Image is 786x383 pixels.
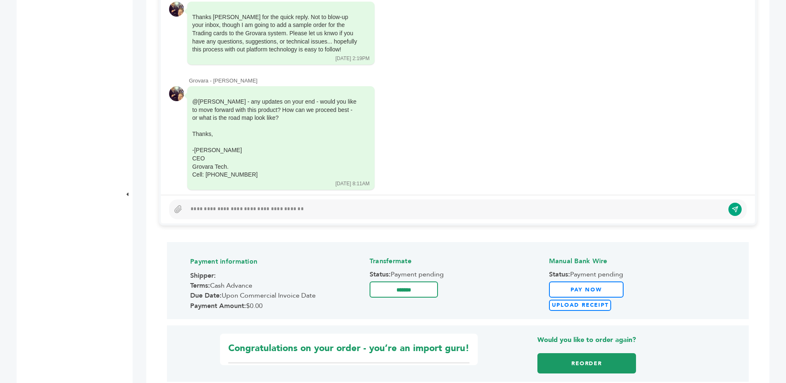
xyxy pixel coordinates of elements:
strong: Payment Amount: [190,301,246,310]
span: Upon Commercial Invoice Date [190,291,367,300]
div: Cell: [PHONE_NUMBER] [192,171,358,179]
div: Thanks, [192,130,358,138]
strong: Due Date: [190,291,222,300]
a: Reorder [537,353,636,373]
strong: Status: [549,270,570,279]
strong: Terms: [190,281,210,290]
span: Cash Advance [190,281,367,290]
label: Upload Receipt [549,300,612,311]
div: -[PERSON_NAME] [192,146,358,155]
span: Congratulations on your order - you’re an import guru! [228,342,469,363]
span: Payment pending [370,270,546,279]
span: Payment pending [549,270,726,279]
div: Thanks [PERSON_NAME] for the quick reply. Not to blow-up your inbox, though I am going to add a s... [192,13,358,54]
div: [DATE] 8:11AM [336,180,370,187]
div: CEO [192,155,358,163]
strong: Would you like to order again? [537,335,636,344]
h4: Manual Bank Wire [549,250,726,270]
h4: Payment information [190,251,367,270]
div: [DATE] 2:19PM [336,55,370,62]
h4: Transfermate [370,250,546,270]
div: Grovara - [PERSON_NAME] [189,77,747,85]
div: @[PERSON_NAME] - any updates on your end - would you like to move forward with this product? How ... [192,98,358,179]
strong: Status: [370,270,391,279]
a: Pay Now [549,281,624,298]
span: $0.00 [190,301,367,310]
div: Grovara Tech. [192,163,358,171]
strong: Shipper: [190,271,216,280]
